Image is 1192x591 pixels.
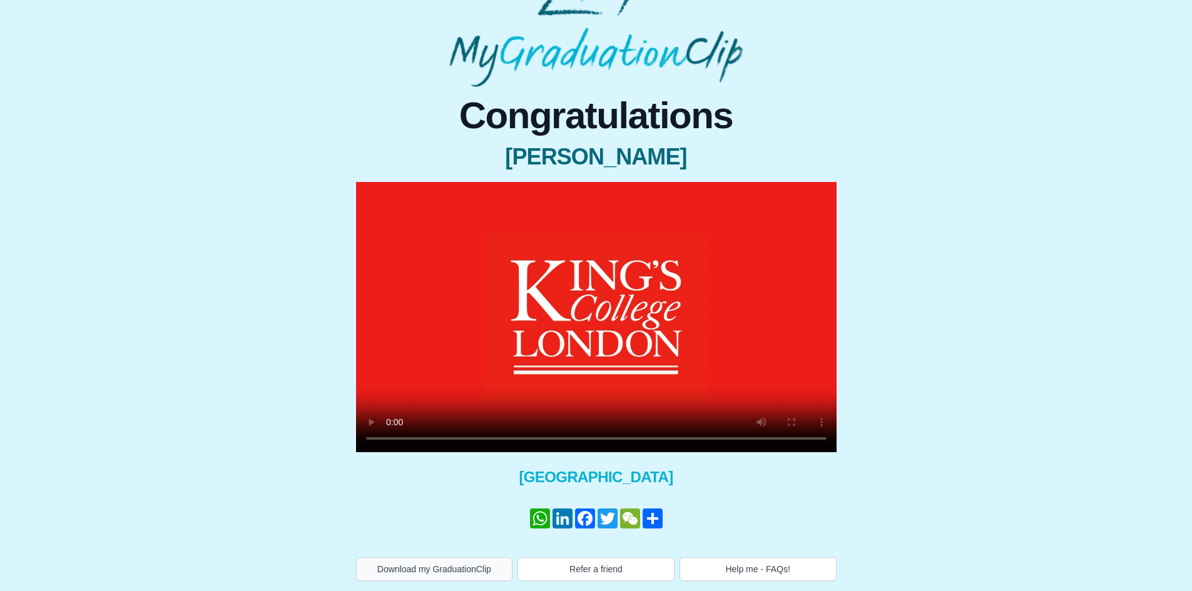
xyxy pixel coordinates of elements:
span: [GEOGRAPHIC_DATA] [356,467,837,487]
a: WhatsApp [529,508,551,528]
a: WeChat [619,508,641,528]
a: Twitter [596,508,619,528]
button: Refer a friend [517,557,675,581]
a: Facebook [574,508,596,528]
button: Help me - FAQs! [680,557,837,581]
span: [PERSON_NAME] [356,144,837,169]
a: Share [641,508,664,528]
span: Congratulations [356,97,837,134]
a: LinkedIn [551,508,574,528]
button: Download my GraduationClip [356,557,513,581]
